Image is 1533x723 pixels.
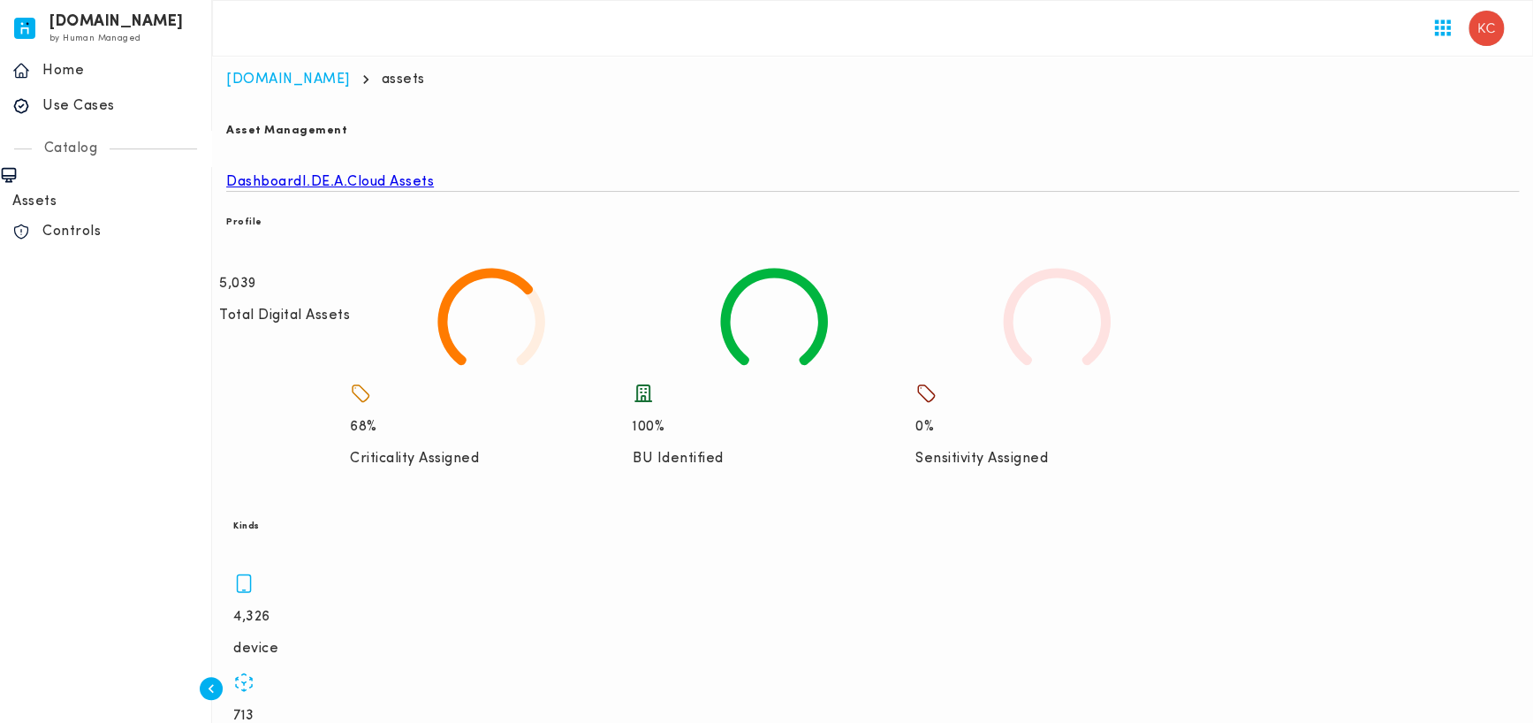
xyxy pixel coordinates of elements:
[32,140,110,157] p: Catalog
[915,450,1198,468] p: Sensitivity Assigned
[633,450,915,468] p: BU Identified
[226,122,347,140] h5: Asset Management
[347,173,434,191] a: Cloud Assets
[219,275,350,293] p: 5,039
[1461,4,1511,53] button: User
[226,214,262,232] h6: Profile
[226,71,1519,88] nav: breadcrumb
[49,34,140,43] span: by Human Managed
[350,450,633,468] p: Criticality Assigned
[49,16,184,28] h6: [DOMAIN_NAME]
[633,418,915,436] p: 100%
[219,307,350,324] p: Total Digital Assets
[42,223,199,240] p: Controls
[12,193,211,210] p: Assets
[302,173,348,191] a: I.DE.A.
[42,62,199,80] p: Home
[42,97,199,115] p: Use Cases
[233,640,278,658] p: device
[233,608,278,626] p: 4,326
[14,18,35,39] img: invicta.io
[226,173,302,191] a: Dashboard
[1468,11,1504,46] img: Kristofferson Campilan
[226,72,350,87] a: [DOMAIN_NAME]
[233,518,260,536] h6: Kinds
[350,418,633,436] p: 68%
[915,418,1198,436] p: 0%
[382,71,425,88] p: assets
